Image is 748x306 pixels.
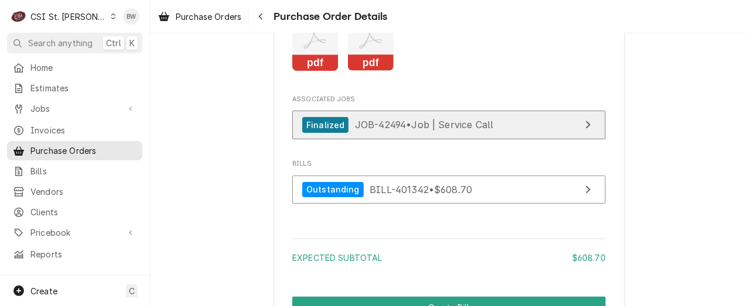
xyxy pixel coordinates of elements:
span: K [129,37,135,49]
div: C [11,8,27,25]
a: Clients [7,202,142,222]
button: Navigate back [251,7,270,26]
span: Estimates [30,82,136,94]
div: BW [123,8,139,25]
button: pdf [348,16,394,71]
span: Vendors [30,185,136,198]
span: JOB-42494 • Job | Service Call [355,119,494,130]
a: View Job [292,111,606,139]
a: Invoices [7,121,142,140]
span: Ctrl [106,37,121,49]
button: pdf [292,16,339,71]
div: Bills [292,159,606,209]
a: Bills [7,161,142,181]
span: BILL-401342 • $608.70 [370,183,472,195]
span: Expected Subtotal [292,253,382,263]
span: Jobs [30,102,119,115]
span: Home [30,61,136,74]
a: Go to Pricebook [7,223,142,242]
a: View Bill [292,176,606,204]
span: Help Center [30,274,135,287]
div: CSI St. [PERSON_NAME] [30,11,107,23]
span: Bills [292,159,606,169]
button: Search anythingCtrlK [7,33,142,53]
span: Purchase Order Details [270,9,388,25]
div: Amount Summary [292,234,606,272]
div: Brad Wicks's Avatar [123,8,139,25]
span: Clients [30,206,136,218]
a: Go to Help Center [7,271,142,290]
a: Go to Jobs [7,99,142,118]
span: Create [30,286,57,296]
span: Bills [30,165,136,177]
div: $608.70 [572,252,606,264]
a: Home [7,58,142,77]
div: CSI St. Louis's Avatar [11,8,27,25]
a: Reports [7,245,142,264]
span: Purchase Orders [176,11,241,23]
div: Finalized [302,117,349,133]
a: Vendors [7,182,142,201]
span: Search anything [28,37,93,49]
div: Associated Jobs [292,95,606,145]
span: Purchase Orders [30,145,136,157]
span: Invoices [30,124,136,136]
div: Outstanding [302,182,364,198]
a: Estimates [7,78,142,98]
a: Purchase Orders [7,141,142,160]
div: Subtotal [292,252,606,264]
a: Purchase Orders [153,7,246,26]
span: Reports [30,248,136,260]
span: C [129,285,135,297]
span: Attachments [292,6,606,80]
span: Pricebook [30,226,119,239]
span: Associated Jobs [292,95,606,104]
